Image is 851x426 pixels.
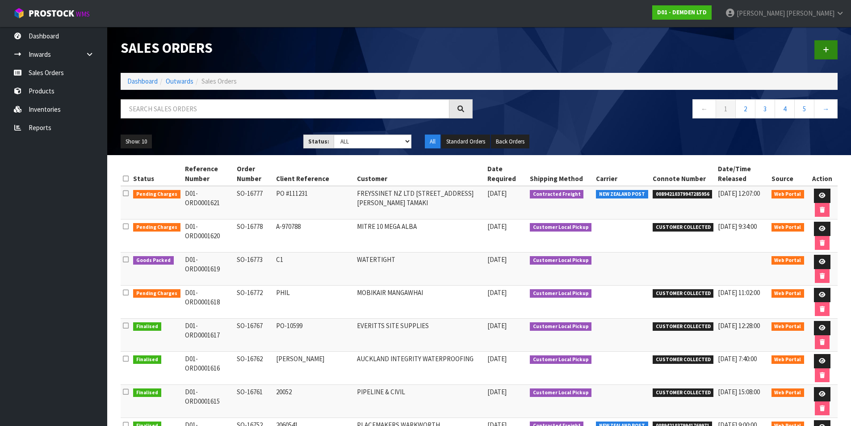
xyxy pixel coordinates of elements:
span: [DATE] [487,255,507,264]
td: D01-ORD0001620 [183,219,235,253]
span: Finalised [133,388,161,397]
span: [PERSON_NAME] [786,9,834,17]
span: [DATE] [487,288,507,297]
span: Web Portal [771,388,805,397]
td: AUCKLAND INTEGRITY WATERPROOFING [355,352,486,385]
span: Web Portal [771,190,805,199]
span: Customer Local Pickup [530,322,592,331]
span: Pending Charges [133,190,180,199]
span: Web Portal [771,322,805,331]
span: Contracted Freight [530,190,584,199]
td: PO #111231 [274,186,354,219]
span: Finalised [133,322,161,331]
span: Pending Charges [133,223,180,232]
a: 5 [794,99,814,118]
th: Date/Time Released [716,162,769,186]
strong: D01 - DEMDEN LTD [657,8,707,16]
th: Order Number [235,162,274,186]
td: [PERSON_NAME] [274,352,354,385]
a: 4 [775,99,795,118]
td: PO-10599 [274,319,354,352]
nav: Page navigation [486,99,838,121]
td: SO-16773 [235,253,274,286]
span: Customer Local Pickup [530,223,592,232]
td: D01-ORD0001617 [183,319,235,352]
button: All [425,135,440,149]
td: D01-ORD0001619 [183,253,235,286]
td: D01-ORD0001615 [183,385,235,418]
span: [PERSON_NAME] [737,9,785,17]
th: Customer [355,162,486,186]
td: EVERITTS SITE SUPPLIES [355,319,486,352]
a: → [814,99,838,118]
td: SO-16762 [235,352,274,385]
span: CUSTOMER COLLECTED [653,388,714,397]
td: SO-16772 [235,286,274,319]
td: C1 [274,253,354,286]
td: MOBIKAIR MANGAWHAI [355,286,486,319]
td: D01-ORD0001621 [183,186,235,219]
button: Back Orders [491,135,529,149]
span: [DATE] [487,222,507,231]
span: NEW ZEALAND POST [596,190,648,199]
span: Customer Local Pickup [530,256,592,265]
img: cube-alt.png [13,8,25,19]
td: WATERTIGHT [355,253,486,286]
td: FREYSSINET NZ LTD [STREET_ADDRESS][PERSON_NAME] TAMAKI [355,186,486,219]
span: Goods Packed [133,256,174,265]
span: [DATE] [487,388,507,396]
span: [DATE] 15:08:00 [718,388,760,396]
th: Reference Number [183,162,235,186]
th: Client Reference [274,162,354,186]
a: Dashboard [127,77,158,85]
span: [DATE] 9:34:00 [718,222,757,231]
th: Status [131,162,183,186]
h1: Sales Orders [121,40,473,56]
span: Web Portal [771,355,805,364]
span: Web Portal [771,256,805,265]
button: Standard Orders [441,135,490,149]
td: MITRE 10 MEGA ALBA [355,219,486,253]
strong: Status: [308,138,329,145]
a: 1 [716,99,736,118]
a: Outwards [166,77,193,85]
th: Source [769,162,807,186]
td: PHIL [274,286,354,319]
td: 20052 [274,385,354,418]
span: Pending Charges [133,289,180,298]
th: Date Required [485,162,527,186]
span: Customer Local Pickup [530,289,592,298]
span: [DATE] 11:02:00 [718,288,760,297]
th: Connote Number [650,162,716,186]
a: 2 [735,99,755,118]
input: Search sales orders [121,99,449,118]
td: SO-16761 [235,385,274,418]
span: [DATE] 7:40:00 [718,354,757,363]
span: CUSTOMER COLLECTED [653,223,714,232]
th: Action [806,162,838,186]
td: D01-ORD0001618 [183,286,235,319]
span: [DATE] 12:07:00 [718,189,760,198]
td: SO-16777 [235,186,274,219]
td: SO-16767 [235,319,274,352]
span: CUSTOMER COLLECTED [653,355,714,364]
td: D01-ORD0001616 [183,352,235,385]
button: Show: 10 [121,135,152,149]
span: CUSTOMER COLLECTED [653,289,714,298]
span: Customer Local Pickup [530,355,592,364]
span: [DATE] [487,321,507,330]
span: [DATE] 12:28:00 [718,321,760,330]
a: 3 [755,99,775,118]
span: Web Portal [771,223,805,232]
small: WMS [76,10,90,18]
span: Finalised [133,355,161,364]
th: Shipping Method [528,162,594,186]
a: ← [692,99,716,118]
span: Sales Orders [201,77,237,85]
span: CUSTOMER COLLECTED [653,322,714,331]
td: PIPELINE & CIVIL [355,385,486,418]
span: 00894210379947285956 [653,190,713,199]
span: [DATE] [487,189,507,198]
span: ProStock [29,8,74,19]
th: Carrier [594,162,650,186]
